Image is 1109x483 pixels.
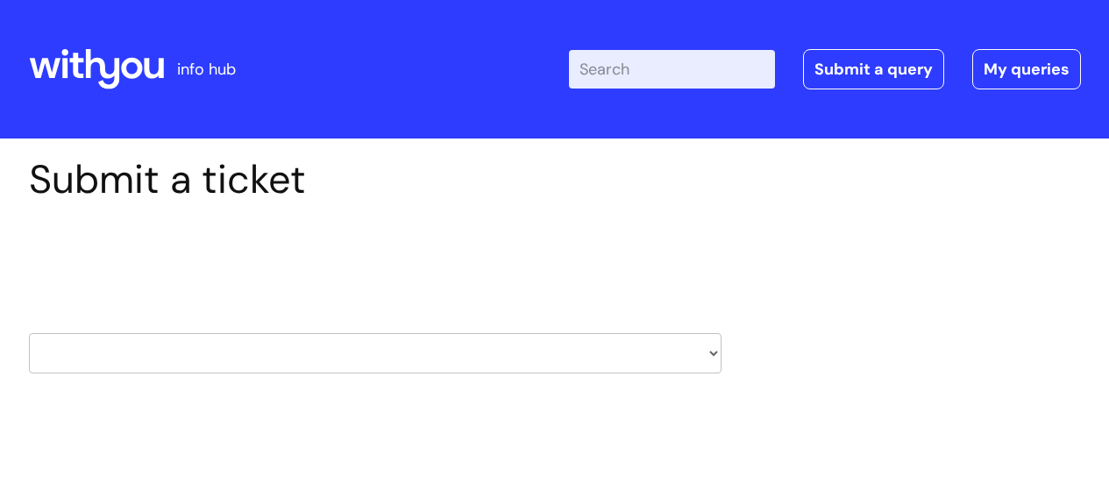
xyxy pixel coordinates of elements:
[569,50,775,89] input: Search
[29,244,722,276] h2: Select issue type
[803,49,944,89] a: Submit a query
[972,49,1081,89] a: My queries
[29,156,722,203] h1: Submit a ticket
[177,55,236,83] p: info hub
